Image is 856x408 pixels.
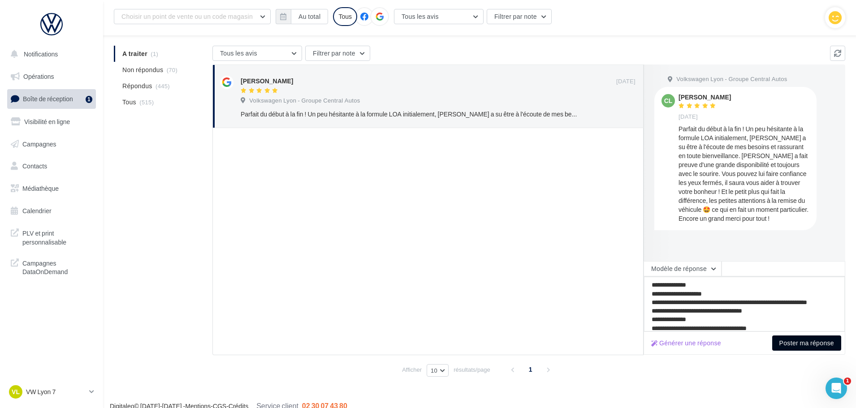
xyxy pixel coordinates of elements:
button: Générer une réponse [648,338,725,348]
span: [DATE] [616,77,636,86]
span: 1 [844,378,851,385]
button: Choisir un point de vente ou un code magasin [114,9,271,24]
span: (70) [167,66,177,73]
button: Modèle de réponse [644,261,722,276]
a: Opérations [5,67,98,86]
span: Notifications [24,50,58,58]
button: 10 [427,364,449,377]
div: 1 [86,96,92,103]
span: Volkswagen Lyon - Groupe Central Autos [249,97,360,105]
span: (515) [139,99,154,106]
p: VW Lyon 7 [26,387,86,396]
button: Poster ma réponse [772,335,841,351]
button: Notifications [5,45,94,64]
span: (445) [156,82,170,90]
a: VL VW Lyon 7 [7,383,96,400]
span: Non répondus [122,65,163,74]
a: Médiathèque [5,179,98,198]
span: résultats/page [454,365,490,374]
span: [DATE] [679,113,698,121]
span: 10 [431,367,437,374]
button: Au total [276,9,328,24]
div: Tous [333,7,357,26]
div: Parfait du début à la fin ! Un peu hésitante à la formule LOA initialement, [PERSON_NAME] a su êt... [679,125,809,223]
span: Opérations [23,73,54,80]
a: Visibilité en ligne [5,112,98,131]
a: PLV et print personnalisable [5,223,98,250]
button: Tous les avis [394,9,484,24]
span: Tous [122,98,136,107]
span: 1 [523,362,538,377]
span: VL [12,387,20,396]
span: Afficher [402,365,422,374]
span: Médiathèque [22,185,59,192]
span: Répondus [122,82,152,90]
span: Tous les avis [220,49,257,57]
span: Volkswagen Lyon - Groupe Central Autos [676,75,787,83]
iframe: Intercom live chat [826,378,847,399]
span: Tous les avis [402,13,439,20]
span: Campagnes DataOnDemand [22,257,92,276]
a: Campagnes [5,135,98,154]
button: Tous les avis [212,46,302,61]
div: Parfait du début à la fin ! Un peu hésitante à la formule LOA initialement, [PERSON_NAME] a su êt... [241,110,577,119]
a: Campagnes DataOnDemand [5,253,98,280]
span: PLV et print personnalisable [22,227,92,246]
a: Contacts [5,157,98,176]
span: Visibilité en ligne [24,118,70,125]
button: Filtrer par note [305,46,370,61]
span: Calendrier [22,207,52,215]
span: Contacts [22,162,47,170]
span: Choisir un point de vente ou un code magasin [121,13,253,20]
button: Filtrer par note [487,9,552,24]
div: [PERSON_NAME] [241,77,293,86]
span: Boîte de réception [23,95,73,103]
button: Au total [291,9,328,24]
a: Boîte de réception1 [5,89,98,108]
span: Campagnes [22,140,56,147]
a: Calendrier [5,202,98,220]
span: Cl [664,96,673,105]
div: [PERSON_NAME] [679,94,731,100]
